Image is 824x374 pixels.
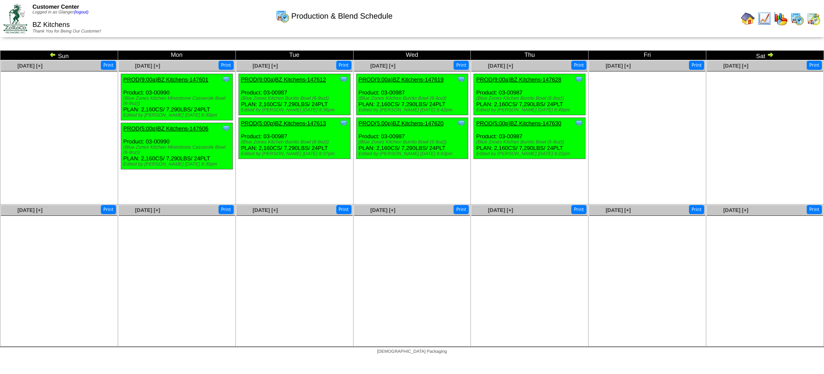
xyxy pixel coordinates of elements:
div: (Blue Zones Kitchen Burrito Bowl (6-9oz)) [241,140,350,145]
button: Print [807,205,822,214]
a: PROD(9:00a)BZ Kitchens-147628 [476,76,561,83]
div: (Blue Zones Kitchen Burrito Bowl (6-9oz)) [241,96,350,101]
a: PROD(5:00p)BZ Kitchens-147630 [476,120,561,127]
img: Tooltip [222,124,230,133]
span: Thank You for Being Our Customer! [32,29,101,34]
a: [DATE] [+] [488,63,513,69]
a: [DATE] [+] [370,63,396,69]
img: Tooltip [339,119,348,127]
td: Wed [353,51,471,60]
img: line_graph.gif [757,12,771,26]
img: arrowleft.gif [49,51,56,58]
div: Edited by [PERSON_NAME] [DATE] 8:30pm [123,113,232,118]
button: Print [454,61,469,70]
button: Print [101,61,116,70]
td: Sun [0,51,118,60]
div: Edited by [PERSON_NAME] [DATE] 8:37pm [241,151,350,156]
img: Tooltip [457,119,466,127]
div: Product: 03-00990 PLAN: 2,160CS / 7,290LBS / 24PLT [121,74,232,120]
a: [DATE] [+] [605,207,631,213]
a: [DATE] [+] [370,207,396,213]
div: (Blue Zones Kitchen Burrito Bowl (6-9oz)) [359,96,468,101]
a: PROD(9:00a)BZ Kitchens-147612 [241,76,326,83]
div: Edited by [PERSON_NAME] [DATE] 9:22pm [476,151,585,156]
a: [DATE] [+] [17,63,42,69]
td: Tue [235,51,353,60]
button: Print [689,61,704,70]
a: [DATE] [+] [605,63,631,69]
a: [DATE] [+] [135,207,160,213]
img: Tooltip [457,75,466,84]
div: Product: 03-00987 PLAN: 2,160CS / 7,290LBS / 24PLT [474,74,586,115]
img: calendarprod.gif [276,9,290,23]
span: Logged in as Glanger [32,10,89,15]
span: [DEMOGRAPHIC_DATA] Packaging [377,349,447,354]
button: Print [454,205,469,214]
img: Tooltip [575,119,583,127]
span: [DATE] [+] [253,63,278,69]
a: [DATE] [+] [17,207,42,213]
div: Product: 03-00987 PLAN: 2,160CS / 7,290LBS / 24PLT [356,118,468,159]
div: Product: 03-00987 PLAN: 2,160CS / 7,290LBS / 24PLT [238,118,350,159]
div: Edited by [PERSON_NAME] [DATE] 8:42pm [359,107,468,113]
div: Edited by [PERSON_NAME] [DATE] 8:30pm [123,162,232,167]
div: (Blue Zones Kitchen Minestrone Casserole Bowl (6-9oz)) [123,145,232,155]
a: PROD(5:00p)BZ Kitchens-147620 [359,120,444,127]
a: [DATE] [+] [723,63,748,69]
button: Print [689,205,704,214]
a: PROD(5:00p)BZ Kitchens-147606 [123,125,209,132]
a: PROD(9:00a)BZ Kitchens-147601 [123,76,209,83]
a: [DATE] [+] [723,207,748,213]
a: [DATE] [+] [253,207,278,213]
button: Print [219,205,234,214]
button: Print [336,205,351,214]
a: [DATE] [+] [488,207,513,213]
img: calendarinout.gif [807,12,821,26]
div: (Blue Zones Kitchen Burrito Bowl (6-9oz)) [476,96,585,101]
a: PROD(5:00p)BZ Kitchens-147613 [241,120,326,127]
span: BZ Kitchens [32,21,70,29]
td: Fri [589,51,706,60]
span: Production & Blend Schedule [291,12,393,21]
a: (logout) [74,10,89,15]
img: Tooltip [339,75,348,84]
div: Product: 03-00987 PLAN: 2,160CS / 7,290LBS / 24PLT [356,74,468,115]
img: arrowright.gif [767,51,774,58]
td: Mon [118,51,235,60]
a: PROD(9:00a)BZ Kitchens-147619 [359,76,444,83]
button: Print [571,61,586,70]
img: graph.gif [774,12,788,26]
div: Edited by [PERSON_NAME] [DATE] 8:43pm [359,151,468,156]
button: Print [571,205,586,214]
img: Tooltip [222,75,230,84]
span: Customer Center [32,3,79,10]
a: [DATE] [+] [135,63,160,69]
div: Edited by [PERSON_NAME] [DATE] 8:49pm [476,107,585,113]
td: Sat [706,51,824,60]
div: Product: 03-00990 PLAN: 2,160CS / 7,290LBS / 24PLT [121,123,232,169]
div: Edited by [PERSON_NAME] [DATE] 8:36pm [241,107,350,113]
td: Thu [471,51,589,60]
div: Product: 03-00987 PLAN: 2,160CS / 7,290LBS / 24PLT [238,74,350,115]
div: Product: 03-00987 PLAN: 2,160CS / 7,290LBS / 24PLT [474,118,586,159]
div: (Blue Zones Kitchen Burrito Bowl (6-9oz)) [359,140,468,145]
button: Print [336,61,351,70]
img: Tooltip [575,75,583,84]
div: (Blue Zones Kitchen Burrito Bowl (6-9oz)) [476,140,585,145]
img: home.gif [741,12,755,26]
img: ZoRoCo_Logo(Green%26Foil)%20jpg.webp [3,4,27,33]
button: Print [101,205,116,214]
